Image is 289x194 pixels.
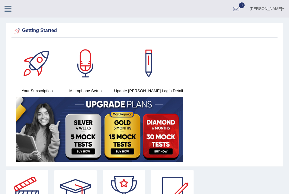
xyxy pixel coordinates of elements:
[16,97,183,162] img: small5.jpg
[13,26,276,35] div: Getting Started
[16,88,58,94] h4: Your Subscription
[113,88,185,94] h4: Update [PERSON_NAME] Login Detail
[239,2,245,8] span: 0
[64,88,107,94] h4: Microphone Setup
